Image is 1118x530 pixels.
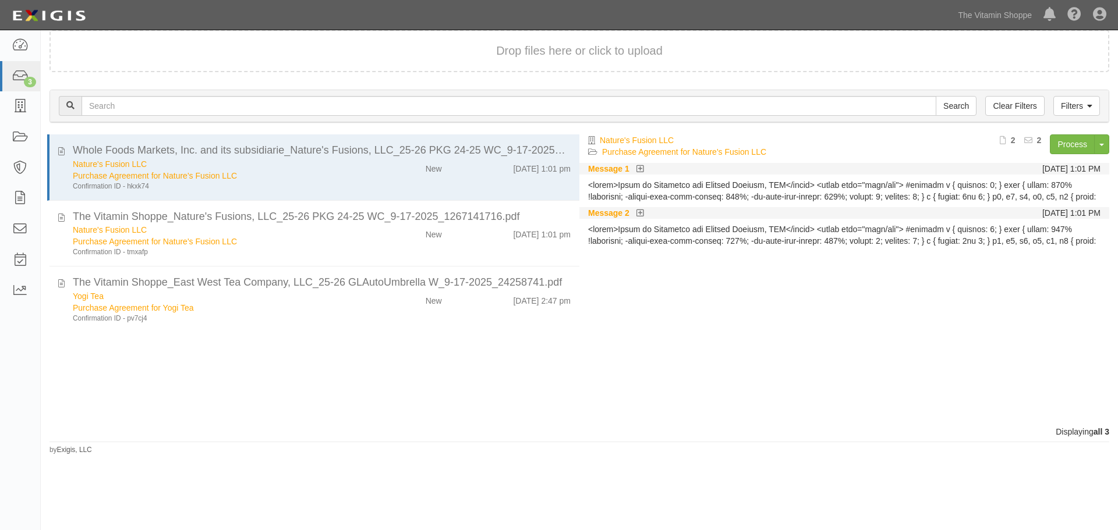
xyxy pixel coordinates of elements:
div: <lorem>Ipsum do Sitametco adi Elitsed Doeiusm, TEM</incid> <utlab etdo="magn/ali"> #enimadm v { q... [588,179,1101,202]
button: Drop files here or click to upload [496,42,663,59]
a: Exigis, LLC [57,446,92,454]
div: [DATE] 1:01 pm [513,224,571,240]
img: logo-5460c22ac91f19d4615b14bd174203de0afe785f0fc80cf4dbbc73dc1793850b.png [9,5,89,26]
div: Displaying [41,426,1118,437]
a: Nature's Fusion LLC [73,159,147,169]
div: [DATE] 1:01 PM [1042,163,1101,175]
a: Filters [1053,96,1100,116]
div: Nature's Fusion LLC [73,224,356,236]
div: New [426,224,442,240]
div: The Vitamin Shoppe_East West Tea Company, LLC_25-26 GLAutoUmbrella W_9-17-2025_24258741.pdf [73,275,571,290]
i: Help Center - Complianz [1067,8,1081,22]
b: all 3 [1094,427,1109,436]
a: Process [1050,134,1095,154]
div: Confirmation ID - hkxk74 [73,182,356,191]
div: Message 1 [DATE] 1:01 PM [579,163,1109,175]
input: Search [936,96,977,116]
a: Purchase Agreement for Nature's Fusion LLC [73,171,237,180]
div: Whole Foods Markets, Inc. and its subsidiarie_Nature's Fusions, LLC_25-26 PKG 24-25 WC_9-17-2025_... [73,143,571,158]
div: [DATE] 2:47 pm [513,290,571,307]
div: Confirmation ID - tmxafp [73,247,356,257]
a: Message 1 [588,163,629,175]
div: Nature's Fusion LLC [73,158,356,170]
a: Purchase Agreement for Nature's Fusion LLC [602,147,766,156]
div: Yogi Tea [73,290,356,302]
div: [DATE] 1:01 pm [513,158,571,175]
a: Purchase Agreement for Yogi Tea [73,303,194,312]
a: Nature's Fusion LLC [600,136,674,145]
div: [DATE] 1:01 PM [1042,207,1101,219]
div: Confirmation ID - pv7cj4 [73,314,356,323]
a: The Vitamin Shoppe [952,3,1038,27]
b: 2 [1037,136,1042,145]
div: 3 [24,77,36,87]
div: The Vitamin Shoppe_Nature's Fusions, LLC_25-26 PKG 24-25 WC_9-17-2025_1267141716.pdf [73,209,571,225]
a: Purchase Agreement for Nature's Fusion LLC [73,237,237,246]
div: Purchase Agreement for Yogi Tea [73,302,356,314]
div: <lorem>Ipsum do Sitametco adi Elitsed Doeiusm, TEM</incid> <utlab etdo="magn/ali"> #enimadm v { q... [588,223,1101,247]
a: Nature's Fusion LLC [73,225,147,234]
small: by [49,445,92,455]
div: Purchase Agreement for Nature's Fusion LLC [73,236,356,247]
b: 2 [1011,136,1016,145]
div: New [426,290,442,307]
input: Search [82,96,936,116]
div: New [426,158,442,175]
a: Clear Filters [985,96,1044,116]
a: Yogi Tea [73,291,104,301]
a: Message 2 [588,207,629,219]
div: Message 2 [DATE] 1:01 PM [579,207,1109,219]
div: Purchase Agreement for Nature's Fusion LLC [73,170,356,182]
